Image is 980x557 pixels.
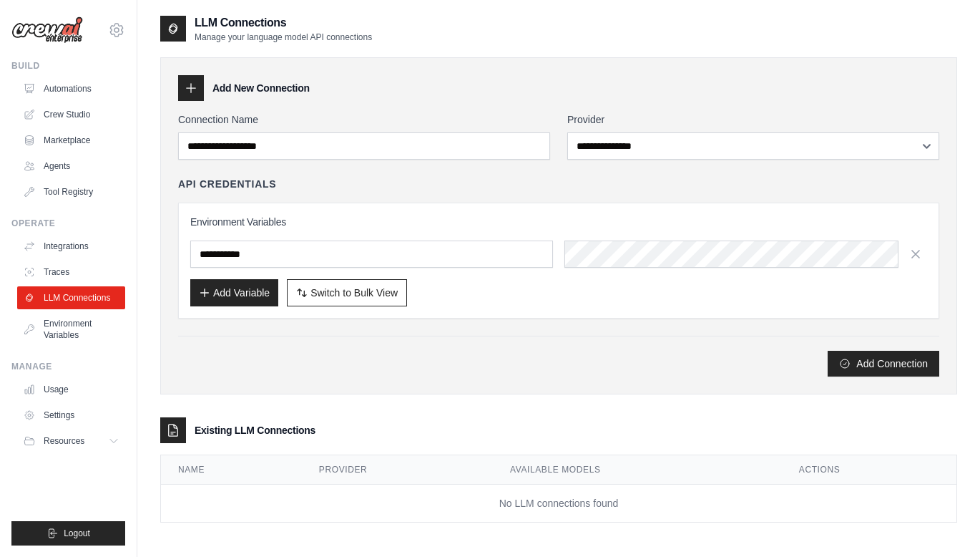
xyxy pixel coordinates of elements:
[17,286,125,309] a: LLM Connections
[17,261,125,284] a: Traces
[64,528,90,539] span: Logout
[302,455,493,485] th: Provider
[310,286,398,300] span: Switch to Bulk View
[195,423,315,437] h3: Existing LLM Connections
[44,435,84,447] span: Resources
[17,312,125,347] a: Environment Variables
[190,215,927,229] h3: Environment Variables
[161,455,302,485] th: Name
[17,378,125,401] a: Usage
[195,32,372,43] p: Manage your language model API connections
[178,177,276,191] h4: API Credentials
[212,81,310,95] h3: Add New Connection
[17,77,125,100] a: Automations
[17,155,125,178] a: Agents
[17,180,125,203] a: Tool Registry
[11,521,125,546] button: Logout
[178,112,550,127] label: Connection Name
[17,430,125,452] button: Resources
[287,279,407,306] button: Switch to Bulk View
[195,14,372,32] h2: LLM Connections
[828,351,939,377] button: Add Connection
[11,218,125,229] div: Operate
[11,361,125,372] div: Manage
[17,235,125,258] a: Integrations
[493,455,782,485] th: Available Models
[782,455,956,485] th: Actions
[17,404,125,427] a: Settings
[11,60,125,72] div: Build
[17,129,125,152] a: Marketplace
[190,279,278,306] button: Add Variable
[17,103,125,126] a: Crew Studio
[11,16,83,44] img: Logo
[567,112,939,127] label: Provider
[161,485,956,523] td: No LLM connections found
